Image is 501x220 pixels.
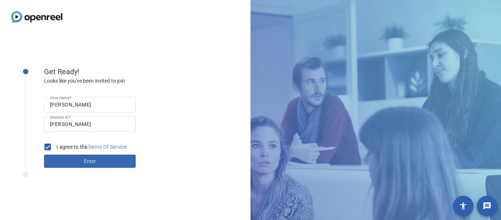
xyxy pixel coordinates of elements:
[44,77,191,85] div: Looks like you've been invited to join
[55,143,127,151] label: I agree to the
[50,95,69,100] mat-label: Your name
[483,202,491,210] mat-icon: message
[44,66,191,77] div: Get Ready!
[459,202,468,210] mat-icon: accessibility
[50,115,69,119] mat-label: Session ID
[88,144,127,150] a: Terms Of Service
[44,155,136,168] button: Enter
[84,158,96,165] span: Enter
